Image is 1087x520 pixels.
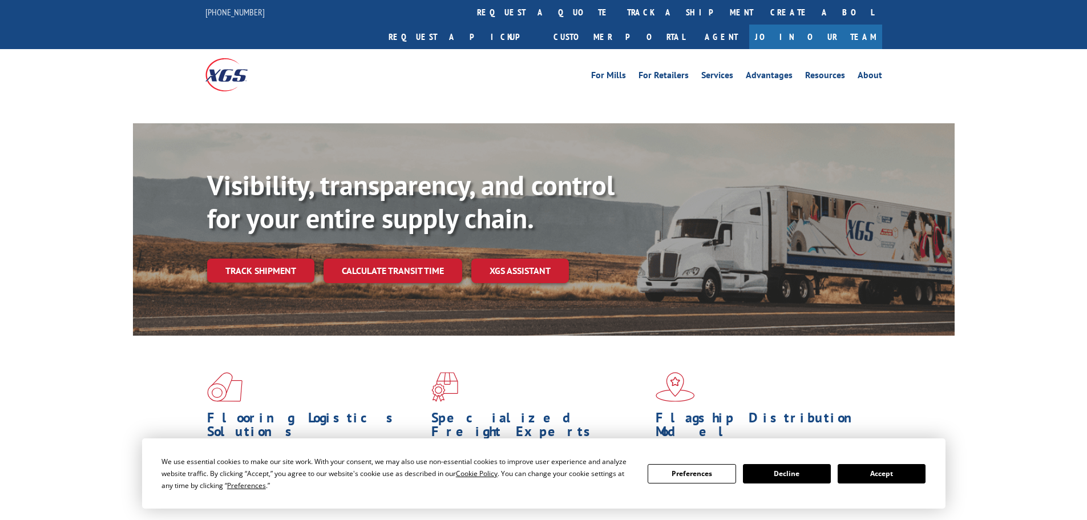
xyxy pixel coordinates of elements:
[205,6,265,18] a: [PHONE_NUMBER]
[858,71,882,83] a: About
[701,71,733,83] a: Services
[142,438,945,509] div: Cookie Consent Prompt
[324,259,462,283] a: Calculate transit time
[693,25,749,49] a: Agent
[227,481,266,490] span: Preferences
[656,411,871,444] h1: Flagship Distribution Model
[207,259,314,283] a: Track shipment
[746,71,793,83] a: Advantages
[431,411,647,444] h1: Specialized Freight Experts
[648,464,736,483] button: Preferences
[431,372,458,402] img: xgs-icon-focused-on-flooring-red
[207,167,615,236] b: Visibility, transparency, and control for your entire supply chain.
[471,259,569,283] a: XGS ASSISTANT
[743,464,831,483] button: Decline
[456,469,498,478] span: Cookie Policy
[749,25,882,49] a: Join Our Team
[591,71,626,83] a: For Mills
[207,372,243,402] img: xgs-icon-total-supply-chain-intelligence-red
[545,25,693,49] a: Customer Portal
[380,25,545,49] a: Request a pickup
[838,464,926,483] button: Accept
[656,372,695,402] img: xgs-icon-flagship-distribution-model-red
[161,455,634,491] div: We use essential cookies to make our site work. With your consent, we may also use non-essential ...
[639,71,689,83] a: For Retailers
[805,71,845,83] a: Resources
[207,411,423,444] h1: Flooring Logistics Solutions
